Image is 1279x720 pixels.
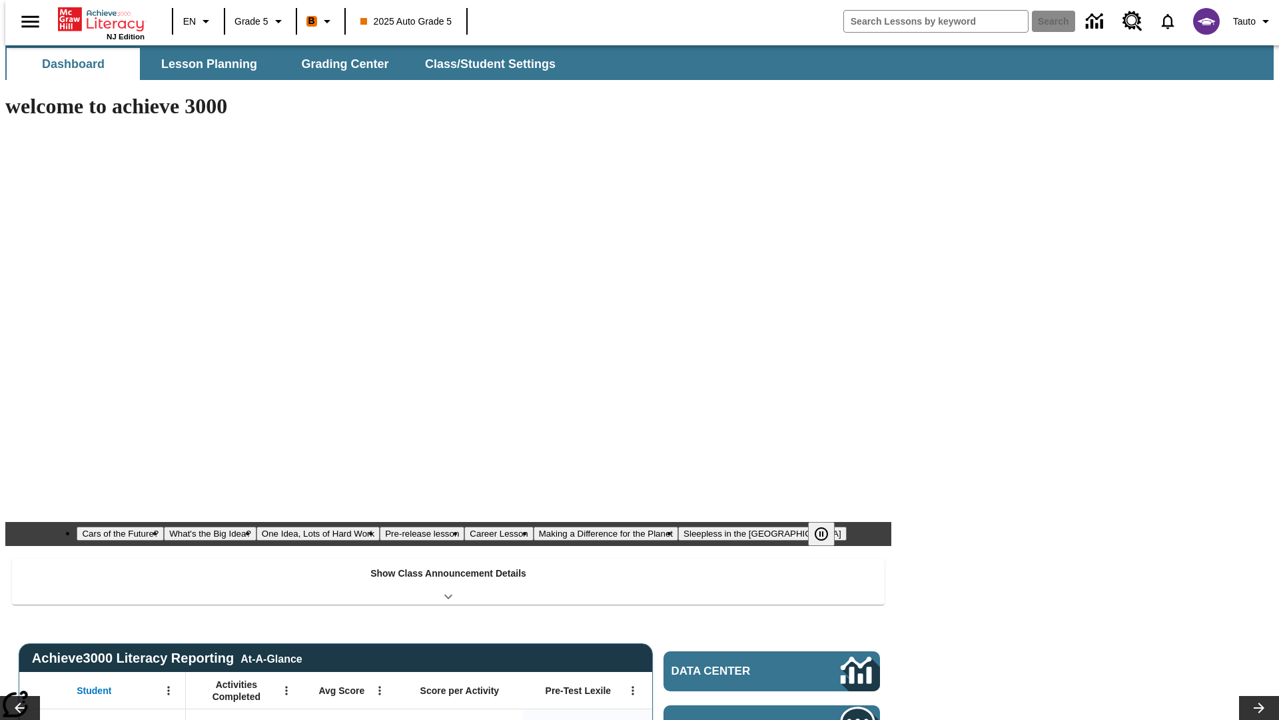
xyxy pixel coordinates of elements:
[32,651,302,666] span: Achieve3000 Literacy Reporting
[678,527,847,541] button: Slide 7 Sleepless in the Animal Kingdom
[143,48,276,80] button: Lesson Planning
[234,15,268,29] span: Grade 5
[623,681,643,701] button: Open Menu
[534,527,678,541] button: Slide 6 Making a Difference for the Planet
[77,685,111,697] span: Student
[414,48,566,80] button: Class/Student Settings
[1193,8,1220,35] img: avatar image
[58,5,145,41] div: Home
[240,651,302,665] div: At-A-Glance
[5,45,1274,80] div: SubNavbar
[5,48,568,80] div: SubNavbar
[159,681,179,701] button: Open Menu
[164,527,256,541] button: Slide 2 What's the Big Idea?
[11,2,50,41] button: Open side menu
[464,527,533,541] button: Slide 5 Career Lesson
[808,522,835,546] button: Pause
[276,681,296,701] button: Open Menu
[808,522,848,546] div: Pause
[1233,15,1256,29] span: Tauto
[671,665,796,678] span: Data Center
[301,9,340,33] button: Boost Class color is orange. Change class color
[229,9,292,33] button: Grade: Grade 5, Select a grade
[308,13,315,29] span: B
[183,15,196,29] span: EN
[1114,3,1150,39] a: Resource Center, Will open in new tab
[380,527,464,541] button: Slide 4 Pre-release lesson
[425,57,556,72] span: Class/Student Settings
[301,57,388,72] span: Grading Center
[7,48,140,80] button: Dashboard
[5,94,891,119] h1: welcome to achieve 3000
[844,11,1028,32] input: search field
[278,48,412,80] button: Grading Center
[370,681,390,701] button: Open Menu
[1078,3,1114,40] a: Data Center
[177,9,220,33] button: Language: EN, Select a language
[193,679,280,703] span: Activities Completed
[42,57,105,72] span: Dashboard
[1239,696,1279,720] button: Lesson carousel, Next
[58,6,145,33] a: Home
[107,33,145,41] span: NJ Edition
[12,559,885,605] div: Show Class Announcement Details
[370,567,526,581] p: Show Class Announcement Details
[1228,9,1279,33] button: Profile/Settings
[161,57,257,72] span: Lesson Planning
[1150,4,1185,39] a: Notifications
[546,685,612,697] span: Pre-Test Lexile
[318,685,364,697] span: Avg Score
[420,685,500,697] span: Score per Activity
[360,15,452,29] span: 2025 Auto Grade 5
[77,527,164,541] button: Slide 1 Cars of the Future?
[663,651,880,691] a: Data Center
[256,527,380,541] button: Slide 3 One Idea, Lots of Hard Work
[1185,4,1228,39] button: Select a new avatar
